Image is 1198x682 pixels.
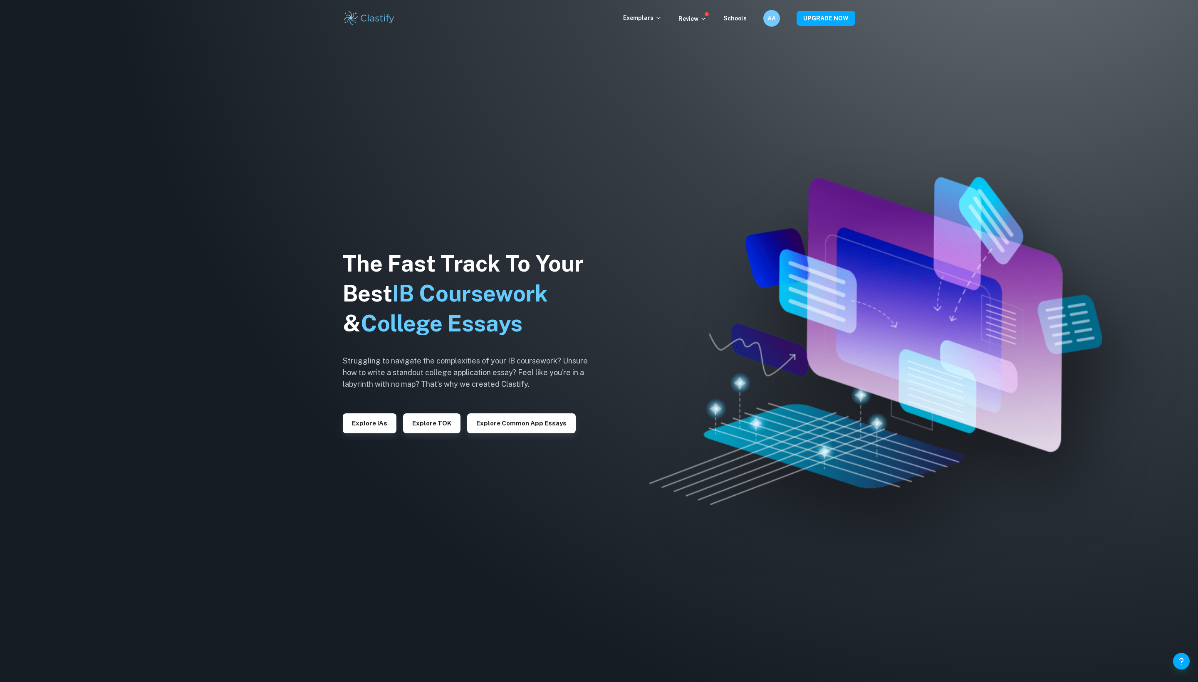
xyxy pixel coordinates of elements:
span: IB Coursework [392,280,548,306]
a: Explore TOK [403,419,460,427]
a: Schools [723,15,747,22]
p: Review [678,14,707,23]
button: Explore IAs [343,413,396,433]
a: Explore IAs [343,419,396,427]
h6: AA [767,14,777,23]
img: Clastify logo [343,10,396,27]
h6: Struggling to navigate the complexities of your IB coursework? Unsure how to write a standout col... [343,355,601,390]
img: Clastify hero [649,177,1102,504]
button: UPGRADE NOW [797,11,855,26]
span: College Essays [361,310,522,336]
a: Explore Common App essays [467,419,576,427]
button: Explore Common App essays [467,413,576,433]
h1: The Fast Track To Your Best & [343,249,601,339]
button: Explore TOK [403,413,460,433]
button: AA [763,10,780,27]
button: Help and Feedback [1173,653,1190,670]
p: Exemplars [623,13,662,22]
